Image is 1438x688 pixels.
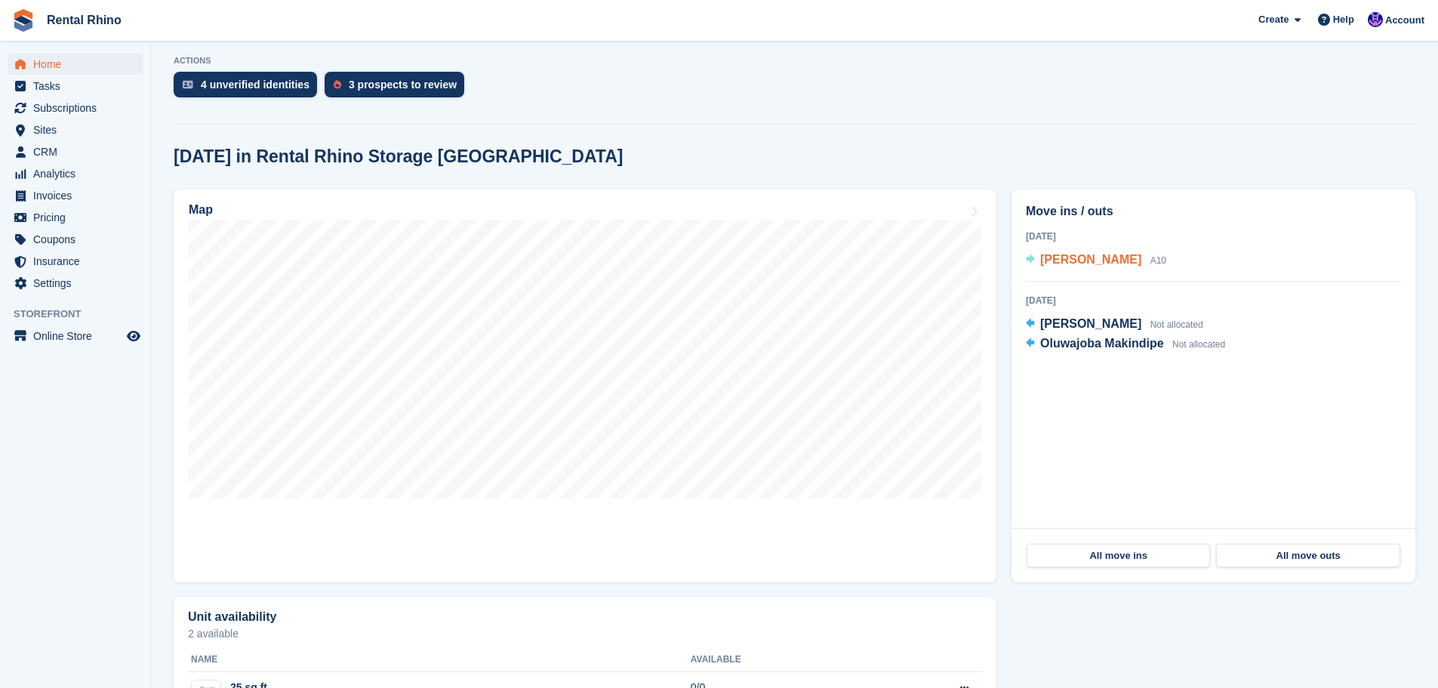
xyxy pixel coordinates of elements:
span: Invoices [33,185,124,206]
span: Storefront [14,307,150,322]
span: Not allocated [1172,339,1225,350]
span: Help [1333,12,1354,27]
img: Ari Kolas [1368,12,1383,27]
a: Map [174,190,996,582]
a: menu [8,97,143,119]
a: Rental Rhino [41,8,128,32]
span: Subscriptions [33,97,124,119]
img: prospect-51fa495bee0391a8d652442698ab0144808aea92771e9ea1ae160a38d050c398.svg [334,80,341,89]
a: menu [8,325,143,347]
span: Oluwajoba Makindipe [1040,337,1164,350]
img: verify_identity-adf6edd0f0f0b5bbfe63781bf79b02c33cf7c696d77639b501bdc392416b5a36.svg [183,80,193,89]
a: menu [8,273,143,294]
span: Analytics [33,163,124,184]
p: ACTIONS [174,56,1415,66]
a: [PERSON_NAME] Not allocated [1026,315,1203,335]
h2: Move ins / outs [1026,202,1401,221]
span: Insurance [33,251,124,272]
th: Available [691,648,870,672]
span: Home [33,54,124,75]
a: menu [8,207,143,228]
span: Online Store [33,325,124,347]
div: [DATE] [1026,294,1401,307]
a: menu [8,119,143,140]
a: 4 unverified identities [174,72,325,105]
span: Tasks [33,76,124,97]
a: menu [8,251,143,272]
span: Settings [33,273,124,294]
p: 2 available [188,628,982,639]
h2: Map [189,203,213,217]
a: All move ins [1027,544,1210,568]
a: menu [8,76,143,97]
a: menu [8,185,143,206]
span: Pricing [33,207,124,228]
span: Account [1385,13,1424,28]
a: menu [8,163,143,184]
span: Create [1258,12,1289,27]
h2: [DATE] in Rental Rhino Storage [GEOGRAPHIC_DATA] [174,147,623,167]
div: 3 prospects to review [349,79,457,91]
a: All move outs [1216,544,1400,568]
div: [DATE] [1026,230,1401,243]
a: Oluwajoba Makindipe Not allocated [1026,335,1225,354]
h2: Unit availability [188,610,276,624]
span: Not allocated [1150,319,1203,330]
span: [PERSON_NAME] [1040,317,1141,330]
span: A10 [1150,255,1166,266]
span: [PERSON_NAME] [1040,253,1141,266]
a: 3 prospects to review [325,72,472,105]
img: stora-icon-8386f47178a22dfd0bd8f6a31ec36ba5ce8667c1dd55bd0f319d3a0aa187defe.svg [12,9,35,32]
a: menu [8,54,143,75]
div: 4 unverified identities [201,79,309,91]
a: menu [8,229,143,250]
span: Sites [33,119,124,140]
th: Name [188,648,691,672]
a: [PERSON_NAME] A10 [1026,251,1166,270]
a: Preview store [125,327,143,345]
span: Coupons [33,229,124,250]
a: menu [8,141,143,162]
span: CRM [33,141,124,162]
